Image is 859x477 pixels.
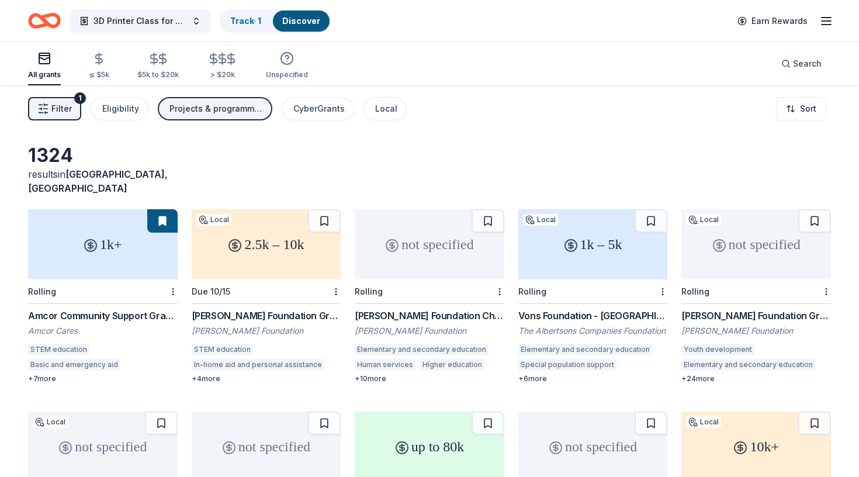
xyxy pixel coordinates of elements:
[102,102,139,116] div: Eligibility
[681,325,831,337] div: [PERSON_NAME] Foundation
[192,374,341,383] div: + 4 more
[51,102,72,116] span: Filter
[355,359,415,371] div: Human services
[772,52,831,75] button: Search
[681,374,831,383] div: + 24 more
[28,168,168,194] span: in
[518,309,668,323] div: Vons Foundation - [GEOGRAPHIC_DATA][US_STATE]
[220,9,331,33] button: Track· 1Discover
[192,209,341,383] a: 2.5k – 10kLocalDue 10/15[PERSON_NAME] Foundation Grant[PERSON_NAME] FoundationSTEM educationIn-ho...
[158,97,272,120] button: Projects & programming, Education
[28,97,81,120] button: Filter1
[192,209,341,279] div: 2.5k – 10k
[89,70,109,79] div: ≤ $5k
[74,92,86,104] div: 1
[681,359,815,371] div: Elementary and secondary education
[518,374,668,383] div: + 6 more
[523,214,558,226] div: Local
[363,97,407,120] button: Local
[137,70,179,79] div: $5k to $20k
[137,47,179,85] button: $5k to $20k
[207,70,238,79] div: > $20k
[355,286,383,296] div: Rolling
[518,344,652,355] div: Elementary and secondary education
[355,209,504,383] a: not specifiedRolling[PERSON_NAME] Foundation Charitable Donations[PERSON_NAME] FoundationElementa...
[28,70,61,79] div: All grants
[355,374,504,383] div: + 10 more
[518,325,668,337] div: The Albertsons Companies Foundation
[192,359,324,371] div: In-home aid and personal assistance
[70,9,210,33] button: 3D Printer Class for Elementary and High School
[28,167,178,195] div: results
[282,16,320,26] a: Discover
[730,11,815,32] a: Earn Rewards
[420,359,484,371] div: Higher education
[192,286,230,296] div: Due 10/15
[681,209,831,279] div: not specified
[93,14,187,28] span: 3D Printer Class for Elementary and High School
[681,286,709,296] div: Rolling
[230,16,261,26] a: Track· 1
[266,70,308,79] div: Unspecified
[91,97,148,120] button: Eligibility
[681,344,754,355] div: Youth development
[518,286,546,296] div: Rolling
[28,144,178,167] div: 1324
[28,325,178,337] div: Amcor Cares
[192,325,341,337] div: [PERSON_NAME] Foundation
[355,309,504,323] div: [PERSON_NAME] Foundation Charitable Donations
[28,374,178,383] div: + 7 more
[28,309,178,323] div: Amcor Community Support Grants
[266,47,308,85] button: Unspecified
[28,47,61,85] button: All grants
[355,209,504,279] div: not specified
[681,309,831,323] div: [PERSON_NAME] Foundation Grant
[793,57,822,71] span: Search
[28,359,120,371] div: Basic and emergency aid
[89,47,109,85] button: ≤ $5k
[28,344,89,355] div: STEM education
[28,209,178,279] div: 1k+
[282,97,354,120] button: CyberGrants
[192,309,341,323] div: [PERSON_NAME] Foundation Grant
[681,209,831,383] a: not specifiedLocalRolling[PERSON_NAME] Foundation Grant[PERSON_NAME] FoundationYouth developmentE...
[33,416,68,428] div: Local
[207,47,238,85] button: > $20k
[28,209,178,383] a: 1k+RollingAmcor Community Support GrantsAmcor CaresSTEM educationBasic and emergency aid+7more
[518,359,616,371] div: Special population support
[169,102,263,116] div: Projects & programming, Education
[28,7,61,34] a: Home
[686,416,721,428] div: Local
[196,214,231,226] div: Local
[28,286,56,296] div: Rolling
[518,209,668,279] div: 1k – 5k
[355,344,489,355] div: Elementary and secondary education
[518,209,668,383] a: 1k – 5kLocalRollingVons Foundation - [GEOGRAPHIC_DATA][US_STATE]The Albertsons Companies Foundati...
[375,102,397,116] div: Local
[800,102,816,116] span: Sort
[293,102,345,116] div: CyberGrants
[28,168,168,194] span: [GEOGRAPHIC_DATA], [GEOGRAPHIC_DATA]
[192,344,253,355] div: STEM education
[355,325,504,337] div: [PERSON_NAME] Foundation
[686,214,721,226] div: Local
[776,97,826,120] button: Sort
